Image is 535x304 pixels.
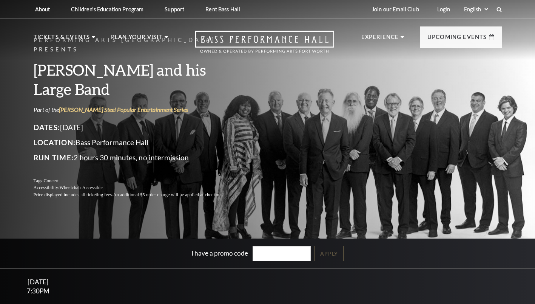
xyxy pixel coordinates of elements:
p: Tags: [34,177,241,185]
span: Wheelchair Accessible [59,185,102,190]
label: I have a promo code [191,249,248,257]
div: 7:30PM [9,288,67,294]
span: Location: [34,138,76,147]
p: Experience [361,33,399,46]
h3: [PERSON_NAME] and his Large Band [34,60,241,99]
span: Concert [43,178,59,183]
span: Dates: [34,123,60,132]
select: Select: [463,6,489,13]
p: Children's Education Program [71,6,143,12]
p: Support [165,6,184,12]
p: About [35,6,50,12]
p: Price displayed includes all ticketing fees. [34,191,241,199]
p: Bass Performance Hall [34,136,241,149]
p: Accessibility: [34,184,241,191]
span: An additional $5 order charge will be applied at checkout. [113,192,223,197]
p: [DATE] [34,121,241,133]
p: 2 hours 30 minutes, no intermission [34,152,241,164]
p: Part of the [34,105,241,114]
a: [PERSON_NAME] Steel Popular Entertainment Series [59,106,188,113]
div: [DATE] [9,278,67,286]
p: Upcoming Events [427,33,487,46]
p: Rent Bass Hall [205,6,240,12]
span: Run Time: [34,153,74,162]
p: Plan Your Visit [111,33,163,46]
p: Tickets & Events [34,33,90,46]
